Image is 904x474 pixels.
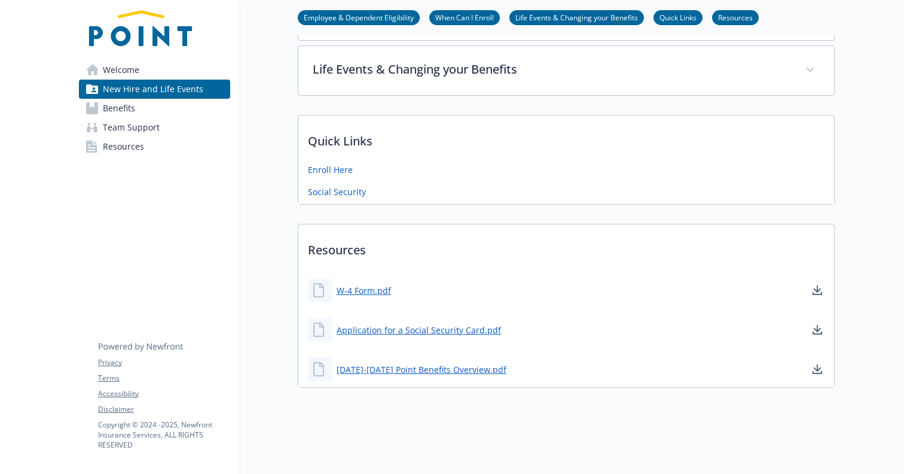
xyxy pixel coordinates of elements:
a: Employee & Dependent Eligibility [298,11,420,23]
a: download document [810,283,824,297]
a: download document [810,362,824,376]
a: Benefits [79,99,230,118]
p: Copyright © 2024 - 2025 , Newfront Insurance Services, ALL RIGHTS RESERVED [98,420,230,450]
a: Enroll Here [308,163,353,176]
p: Life Events & Changing your Benefits [313,60,791,78]
a: Team Support [79,118,230,137]
div: Life Events & Changing your Benefits [298,46,834,95]
a: Terms [98,373,230,384]
a: Resources [79,137,230,156]
span: New Hire and Life Events [103,80,203,99]
p: Resources [298,224,834,269]
a: Resources [712,11,759,23]
a: download document [810,323,824,337]
a: [DATE]-[DATE] Point Benefits Overview.pdf [337,363,506,376]
span: Benefits [103,99,135,118]
a: W-4 Form.pdf [337,284,391,297]
a: Quick Links [653,11,703,23]
span: Resources [103,137,144,156]
a: New Hire and Life Events [79,80,230,99]
a: Accessibility [98,388,230,399]
a: Application for a Social Security Card.pdf [337,324,501,336]
a: Welcome [79,60,230,80]
a: When Can I Enroll [429,11,500,23]
a: Life Events & Changing your Benefits [509,11,644,23]
p: Quick Links [298,116,834,160]
a: Privacy [98,357,230,368]
a: Social Security [308,186,366,198]
a: Disclaimer [98,404,230,415]
span: Team Support [103,118,160,137]
span: Welcome [103,60,139,80]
